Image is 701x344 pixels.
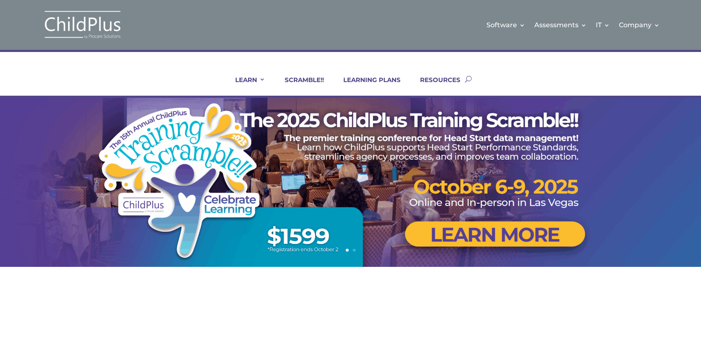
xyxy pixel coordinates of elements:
a: Assessments [534,8,587,42]
a: 2 [353,249,356,252]
a: SCRAMBLE!! [274,76,324,96]
a: RESOURCES [410,76,460,96]
a: Company [619,8,660,42]
a: IT [596,8,610,42]
a: Software [486,8,525,42]
a: LEARNING PLANS [333,76,401,96]
a: LEARN [225,76,265,96]
a: 1 [346,249,349,252]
